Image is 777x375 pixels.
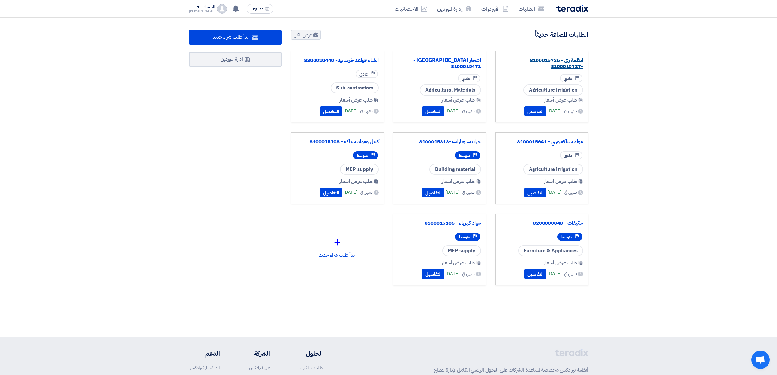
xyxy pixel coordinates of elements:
[445,107,459,114] span: [DATE]
[398,57,481,69] a: اشجار [GEOGRAPHIC_DATA] - 8100015471
[514,2,549,16] a: الطلبات
[432,2,477,16] a: إدارة الموردين
[548,270,562,277] span: [DATE]
[320,106,342,116] button: التفاصيل
[524,188,546,197] button: التفاصيل
[442,178,475,185] span: طلب عرض أسعار
[390,2,432,16] a: الاحصائيات
[398,220,481,226] a: مواد كهرباء - 8100015106
[360,108,373,114] span: ينتهي في
[523,164,583,175] span: Agriculture irrigation
[340,178,373,185] span: طلب عرض أسعار
[296,219,379,273] div: ابدأ طلب شراء جديد
[442,259,475,267] span: طلب عرض أسعار
[564,189,577,196] span: ينتهي في
[535,31,588,39] h4: الطلبات المضافة حديثاً
[291,30,321,40] a: عرض الكل
[296,233,379,251] div: +
[398,139,481,145] a: جرانيت وبازلت -8100015313
[422,106,444,116] button: التفاصيل
[340,96,373,104] span: طلب عرض أسعار
[300,364,323,371] a: طلبات الشراء
[288,349,323,358] li: الحلول
[343,189,357,196] span: [DATE]
[442,96,475,104] span: طلب عرض أسعار
[359,71,368,77] span: عادي
[477,2,514,16] a: الأوردرات
[462,271,474,277] span: ينتهي في
[524,106,546,116] button: التفاصيل
[544,259,577,267] span: طلب عرض أسعار
[189,9,215,13] div: [PERSON_NAME]
[296,139,379,145] a: كيبل ومواد سباكة - 8100015108
[500,139,583,145] a: مواد سباكة وري - 8100015641
[500,220,583,226] a: مكيفات - 8200000848
[462,108,474,114] span: ينتهي في
[751,351,770,369] div: Open chat
[518,245,583,256] span: Furniture & Appliances
[357,153,368,159] span: متوسط
[320,188,342,197] button: التفاصيل
[500,57,583,69] a: انظمة رى - 8100015726 -8100015727
[548,107,562,114] span: [DATE]
[251,7,263,11] span: English
[189,52,282,67] a: ادارة الموردين
[213,33,250,41] span: ابدأ طلب شراء جديد
[247,4,273,14] button: English
[420,84,481,96] span: Agricultural Materials
[564,271,577,277] span: ينتهي في
[523,84,583,96] span: Agriculture irrigation
[296,57,379,63] a: انشاء قواعد خرسانيه- 8300010440
[564,108,577,114] span: ينتهي في
[422,188,444,197] button: التفاصيل
[429,164,481,175] span: Building material
[442,245,481,256] span: MEP supply
[360,189,373,196] span: ينتهي في
[340,164,379,175] span: MEP supply
[445,189,459,196] span: [DATE]
[331,82,379,93] span: Sub-contractors
[564,153,572,159] span: عادي
[190,364,220,371] a: لماذا تختار تيرادكس
[462,189,474,196] span: ينتهي في
[564,76,572,81] span: عادي
[459,153,470,159] span: متوسط
[548,189,562,196] span: [DATE]
[202,5,215,10] div: الحساب
[217,4,227,14] img: profile_test.png
[556,5,588,12] img: Teradix logo
[524,269,546,279] button: التفاصيل
[445,270,459,277] span: [DATE]
[544,96,577,104] span: طلب عرض أسعار
[422,269,444,279] button: التفاصيل
[249,364,270,371] a: عن تيرادكس
[561,234,572,240] span: متوسط
[544,178,577,185] span: طلب عرض أسعار
[462,76,470,81] span: عادي
[238,349,270,358] li: الشركة
[189,349,220,358] li: الدعم
[343,107,357,114] span: [DATE]
[459,234,470,240] span: متوسط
